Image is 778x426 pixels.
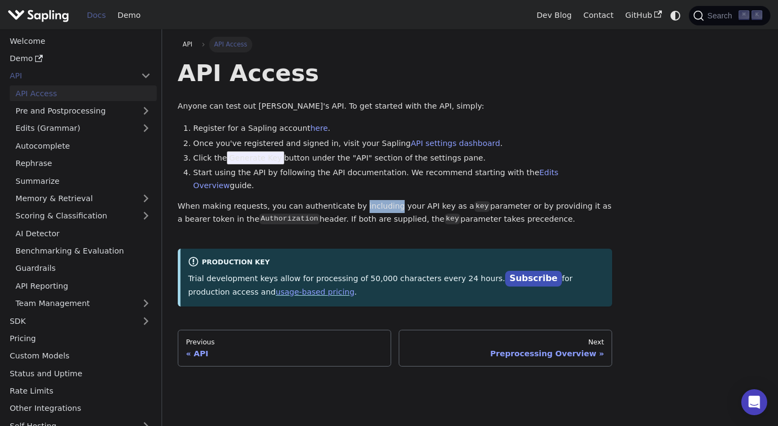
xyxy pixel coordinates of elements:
a: Pre and Postprocessing [10,103,157,119]
span: API [183,41,192,48]
a: API [178,37,198,52]
a: usage-based pricing [276,288,354,296]
a: Status and Uptime [4,365,157,381]
a: Team Management [10,296,157,311]
a: Scoring & Classification [10,208,157,224]
div: Previous [186,338,383,347]
kbd: K [752,10,762,20]
div: Preprocessing Overview [407,349,604,358]
a: Custom Models [4,348,157,364]
a: here [310,124,327,132]
button: Collapse sidebar category 'API' [135,68,157,84]
a: AI Detector [10,225,157,241]
button: Switch between dark and light mode (currently system mode) [668,8,683,23]
a: Contact [578,7,620,24]
li: Register for a Sapling account . [193,122,613,135]
a: GitHub [619,7,667,24]
a: SDK [4,313,135,329]
a: Docs [81,7,112,24]
a: API settings dashboard [411,139,500,148]
a: Edits (Grammar) [10,121,157,136]
button: Search (Command+K) [689,6,770,25]
p: Anyone can test out [PERSON_NAME]'s API. To get started with the API, simply: [178,100,613,113]
a: NextPreprocessing Overview [399,330,612,367]
div: Open Intercom Messenger [741,389,767,415]
code: key [445,214,460,224]
a: Pricing [4,331,157,347]
a: Summarize [10,173,157,189]
nav: Breadcrumbs [178,37,613,52]
p: Trial development keys allow for processing of 50,000 characters every 24 hours. for production a... [188,271,605,298]
div: Next [407,338,604,347]
a: Demo [112,7,146,24]
nav: Docs pages [178,330,613,367]
a: Dev Blog [531,7,577,24]
kbd: ⌘ [739,10,749,20]
p: When making requests, you can authenticate by including your API key as a parameter or by providi... [178,200,613,226]
a: Other Integrations [4,401,157,416]
code: key [474,201,490,212]
a: Sapling.ai [8,8,73,23]
a: API Access [10,85,157,101]
a: Memory & Retrieval [10,191,157,207]
a: Demo [4,51,157,66]
button: Expand sidebar category 'SDK' [135,313,157,329]
a: Guardrails [10,261,157,276]
h1: API Access [178,58,613,88]
a: Autocomplete [10,138,157,154]
span: Generate Key [227,151,284,164]
a: Rate Limits [4,383,157,399]
span: Search [704,11,739,20]
div: Production Key [188,256,605,269]
img: Sapling.ai [8,8,69,23]
a: Benchmarking & Evaluation [10,243,157,259]
a: Rephrase [10,156,157,171]
a: PreviousAPI [178,330,391,367]
span: API Access [209,37,252,52]
a: Welcome [4,33,157,49]
a: API Reporting [10,278,157,294]
a: API [4,68,135,84]
li: Start using the API by following the API documentation. We recommend starting with the guide. [193,167,613,192]
code: Authorization [259,214,319,224]
a: Subscribe [505,271,562,287]
li: Once you've registered and signed in, visit your Sapling . [193,137,613,150]
li: Click the button under the "API" section of the settings pane. [193,152,613,165]
div: API [186,349,383,358]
